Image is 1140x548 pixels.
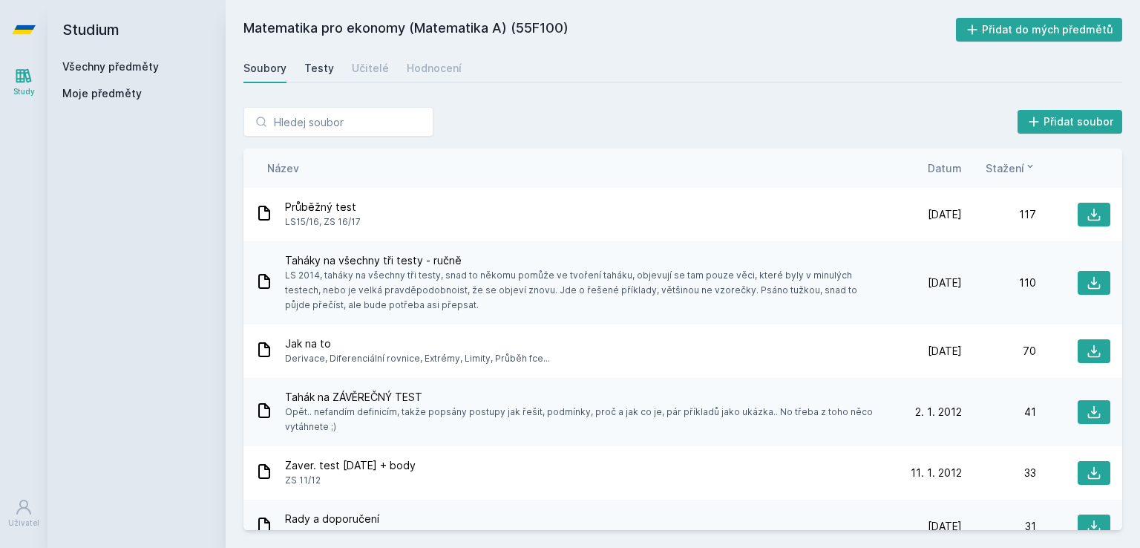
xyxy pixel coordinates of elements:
[352,53,389,83] a: Učitelé
[962,344,1036,359] div: 70
[8,518,39,529] div: Uživatel
[285,458,416,473] span: Zaver. test [DATE] + body
[3,59,45,105] a: Study
[285,405,882,434] span: Opět.. nefandím definicím, takže popsány postupy jak řešit, podmínky, proč a jak co je, pár příkl...
[243,61,286,76] div: Soubory
[285,215,361,229] span: LS15/16, ZS 16/17
[62,86,142,101] span: Moje předměty
[243,107,433,137] input: Hledej soubor
[285,268,882,313] span: LS 2014, taháky na všechny tři testy, snad to někomu pomůže ve tvoření taháku, objevují se tam po...
[13,86,35,97] div: Study
[62,60,159,73] a: Všechny předměty
[267,160,299,176] button: Název
[1018,110,1123,134] button: Přidat soubor
[928,344,962,359] span: [DATE]
[3,491,45,536] a: Uživatel
[285,473,416,488] span: ZS 11/12
[986,160,1036,176] button: Stažení
[285,390,882,405] span: Tahák na ZÁVĚREČNÝ TEST
[915,405,962,420] span: 2. 1. 2012
[285,512,379,526] span: Rady a doporučení
[956,18,1123,42] button: Přidat do mých předmětů
[928,519,962,534] span: [DATE]
[928,160,962,176] button: Datum
[285,526,379,541] span: LS 2012
[986,160,1024,176] span: Stažení
[928,207,962,222] span: [DATE]
[243,53,286,83] a: Soubory
[407,61,462,76] div: Hodnocení
[962,466,1036,480] div: 33
[962,519,1036,534] div: 31
[285,351,550,366] span: Derivace, Diferenciální rovnice, Extrémy, Limity, Průběh fce...
[911,466,962,480] span: 11. 1. 2012
[243,18,956,42] h2: Matematika pro ekonomy (Matematika A) (55F100)
[285,200,361,215] span: Průběžný test
[928,275,962,290] span: [DATE]
[407,53,462,83] a: Hodnocení
[285,336,550,351] span: Jak na to
[352,61,389,76] div: Učitelé
[285,253,882,268] span: Taháky na všechny tři testy - ručně
[304,53,334,83] a: Testy
[962,207,1036,222] div: 117
[962,275,1036,290] div: 110
[962,405,1036,420] div: 41
[304,61,334,76] div: Testy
